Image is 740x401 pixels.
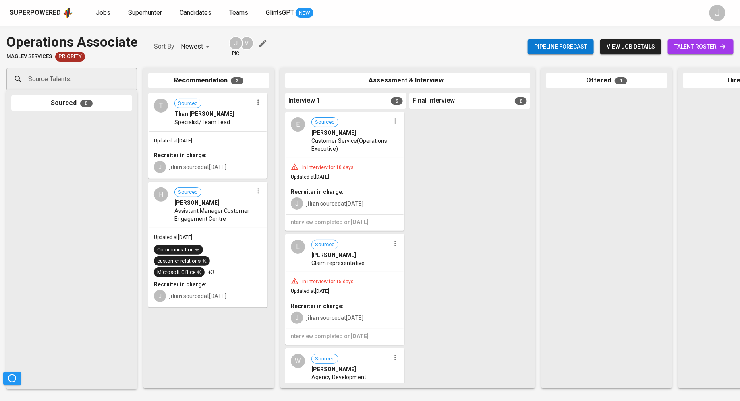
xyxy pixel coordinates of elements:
span: [PERSON_NAME] [311,251,356,259]
span: [PERSON_NAME] [174,199,219,207]
div: J [291,312,303,324]
span: Updated at [DATE] [291,174,329,180]
div: J [229,36,243,50]
div: Operations Associate [6,32,138,52]
button: view job details [600,39,661,54]
div: Newest [181,39,213,54]
a: Teams [229,8,250,18]
span: [DATE] [351,333,369,339]
div: Sourced [11,95,132,111]
span: Specialist/Team Lead [174,118,230,126]
b: jihan [306,315,319,321]
div: Communication [157,246,200,254]
div: Superpowered [10,8,61,18]
span: Sourced [175,100,201,107]
span: [PERSON_NAME] [311,365,356,373]
span: Priority [55,53,85,60]
b: Recruiter in charge: [154,281,207,288]
span: Sourced [312,119,338,126]
a: GlintsGPT NEW [266,8,313,18]
span: sourced at [DATE] [306,200,363,207]
div: H [154,187,168,202]
button: Open [133,78,134,80]
div: J [709,5,725,21]
span: Assistant Manager Customer Engagement Centre [174,207,253,223]
div: E [291,117,305,132]
img: app logo [62,7,73,19]
span: sourced at [DATE] [306,315,363,321]
b: Recruiter in charge: [291,303,344,309]
span: Interview 1 [288,96,320,105]
h6: Interview completed on [289,218,400,227]
a: Candidates [180,8,213,18]
button: Pipeline forecast [528,39,594,54]
span: Superhunter [128,9,162,16]
span: sourced at [DATE] [169,293,226,299]
span: 0 [515,97,527,105]
span: Updated at [DATE] [154,234,192,240]
span: view job details [607,42,655,52]
span: Final Interview [412,96,455,105]
b: jihan [306,200,319,207]
b: Recruiter in charge: [154,152,207,158]
div: W [291,354,305,368]
div: customer relations [157,257,207,265]
b: jihan [169,293,182,299]
span: 0 [615,77,627,84]
div: J [154,161,166,173]
div: J [154,290,166,302]
p: +3 [208,268,214,276]
span: Pipeline forecast [534,42,587,52]
h6: Interview completed on [289,332,400,341]
span: Candidates [180,9,211,16]
span: Jobs [96,9,110,16]
div: HSourced[PERSON_NAME]Assistant Manager Customer Engagement CentreUpdated at[DATE]Communicationcus... [148,182,267,308]
span: Sourced [312,241,338,249]
span: Sourced [312,355,338,363]
p: Sort By [154,42,174,51]
a: talent roster [668,39,734,54]
div: ESourced[PERSON_NAME]Customer Service(Operations Executive)In Interview for 10 daysUpdated at[DAT... [285,112,404,231]
span: 2 [231,77,243,84]
div: L [291,240,305,254]
span: 3 [391,97,403,105]
span: talent roster [674,42,727,52]
span: GlintsGPT [266,9,294,16]
span: sourced at [DATE] [169,164,226,170]
div: J [291,197,303,210]
p: Newest [181,42,203,51]
a: Superhunter [128,8,164,18]
button: Pipeline Triggers [3,372,21,385]
span: Claim representative [311,259,365,267]
div: Recommendation [148,73,269,88]
div: New Job received from Demand Team [55,52,85,62]
span: Than [PERSON_NAME] [174,110,234,118]
span: Agency Development Assistant Manager [311,373,390,389]
span: Updated at [DATE] [154,138,192,144]
div: In Interview for 10 days [299,164,357,171]
div: pic [229,36,243,57]
span: [PERSON_NAME] [311,129,356,137]
div: Microsoft Office [157,269,201,276]
span: [DATE] [351,219,369,225]
div: Assessment & Interview [285,73,530,88]
span: Updated at [DATE] [291,288,329,294]
div: Offered [546,73,667,88]
div: TSourcedThan [PERSON_NAME]Specialist/Team LeadUpdated at[DATE]Recruiter in charge:Jjihan sourceda... [148,93,267,179]
div: In Interview for 15 days [299,278,357,285]
div: V [240,36,254,50]
span: Customer Service(Operations Executive) [311,137,390,153]
b: Recruiter in charge: [291,189,344,195]
span: 0 [80,100,93,107]
span: NEW [296,9,313,17]
span: Maglev Services [6,53,52,60]
a: Superpoweredapp logo [10,7,73,19]
span: Teams [229,9,248,16]
b: jihan [169,164,182,170]
span: Sourced [175,189,201,196]
a: Jobs [96,8,112,18]
div: T [154,99,168,113]
div: LSourced[PERSON_NAME]Claim representativeIn Interview for 15 daysUpdated at[DATE]Recruiter in cha... [285,234,404,345]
